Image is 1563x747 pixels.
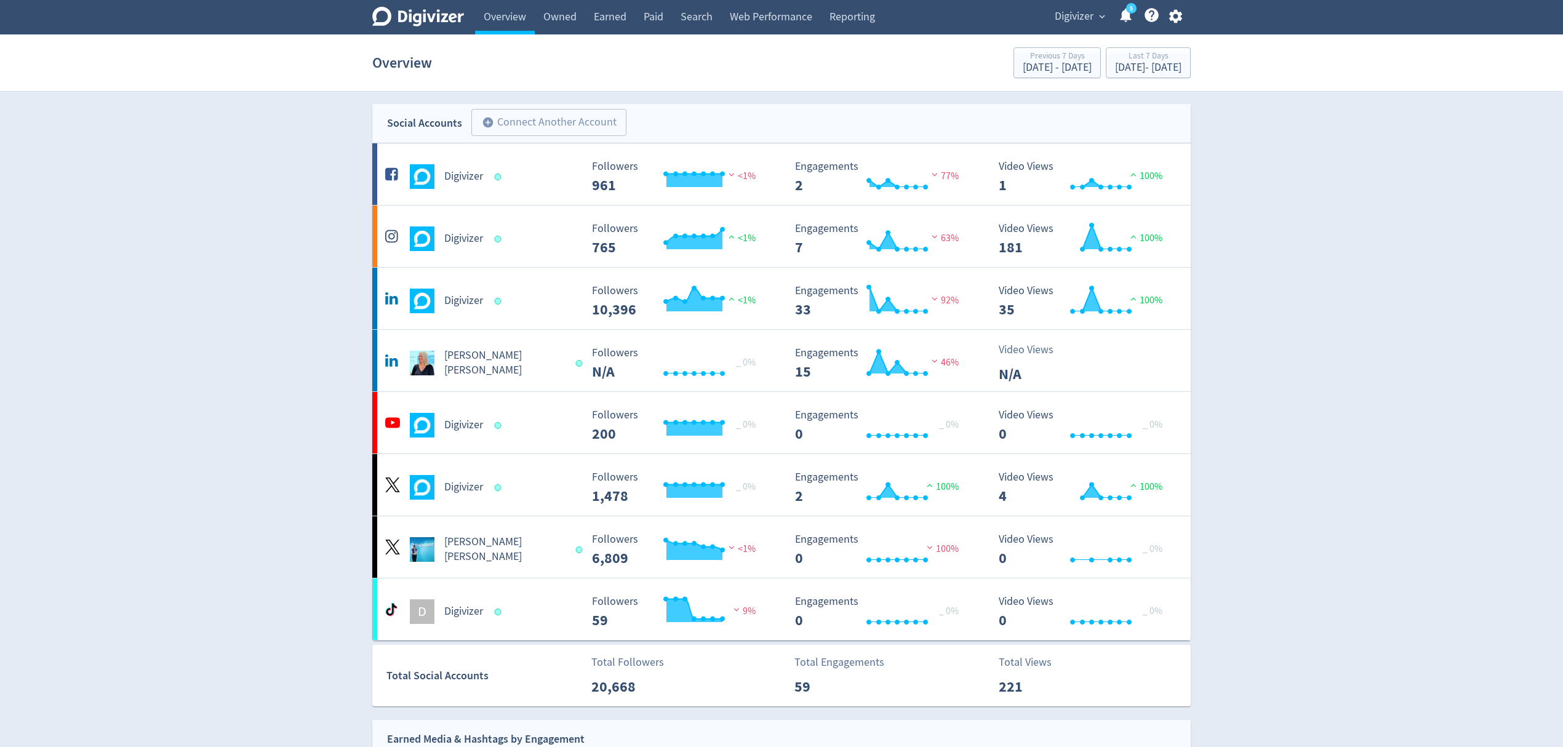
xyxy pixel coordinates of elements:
[410,537,434,562] img: Emma Lo Russo undefined
[939,605,959,617] span: _ 0%
[495,174,505,180] span: Data last synced: 26 Aug 2025, 1:01am (AEST)
[462,111,626,136] a: Connect Another Account
[372,268,1191,329] a: Digivizer undefinedDigivizer Followers --- Followers 10,396 <1% Engagements 33 Engagements 33 92%...
[1127,481,1140,490] img: positive-performance.svg
[993,533,1177,566] svg: Video Views 0
[939,418,959,431] span: _ 0%
[924,543,959,555] span: 100%
[575,546,586,553] span: Data last synced: 25 Aug 2025, 6:02pm (AEST)
[929,170,959,182] span: 77%
[386,667,583,685] div: Total Social Accounts
[789,161,973,193] svg: Engagements 2
[924,543,936,552] img: negative-performance.svg
[1143,543,1162,555] span: _ 0%
[495,236,505,242] span: Data last synced: 26 Aug 2025, 1:01am (AEST)
[410,599,434,624] div: D
[1106,47,1191,78] button: Last 7 Days[DATE]- [DATE]
[586,223,770,255] svg: Followers ---
[372,454,1191,516] a: Digivizer undefinedDigivizer Followers --- _ 0% Followers 1,478 Engagements 2 Engagements 2 100% ...
[591,654,664,671] p: Total Followers
[586,285,770,318] svg: Followers ---
[586,161,770,193] svg: Followers ---
[730,605,743,614] img: negative-performance.svg
[929,356,959,369] span: 46%
[993,471,1177,504] svg: Video Views 4
[1127,232,1140,241] img: positive-performance.svg
[444,169,483,184] h5: Digivizer
[372,43,432,82] h1: Overview
[726,543,756,555] span: <1%
[410,413,434,437] img: Digivizer undefined
[993,223,1177,255] svg: Video Views 181
[471,109,626,136] button: Connect Another Account
[789,223,973,255] svg: Engagements 7
[410,289,434,313] img: Digivizer undefined
[586,347,770,380] svg: Followers ---
[1097,11,1108,22] span: expand_more
[1127,481,1162,493] span: 100%
[1115,52,1181,62] div: Last 7 Days
[1023,52,1092,62] div: Previous 7 Days
[444,480,483,495] h5: Digivizer
[789,471,973,504] svg: Engagements 2
[924,481,936,490] img: positive-performance.svg
[736,481,756,493] span: _ 0%
[726,294,756,306] span: <1%
[410,226,434,251] img: Digivizer undefined
[993,596,1177,628] svg: Video Views 0
[372,143,1191,205] a: Digivizer undefinedDigivizer Followers --- Followers 961 <1% Engagements 2 Engagements 2 77% Vide...
[372,578,1191,640] a: DDigivizer Followers --- Followers 59 9% Engagements 0 Engagements 0 _ 0% Video Views 0 Video Vie...
[993,161,1177,193] svg: Video Views 1
[444,535,564,564] h5: [PERSON_NAME] [PERSON_NAME]
[736,418,756,431] span: _ 0%
[1115,62,1181,73] div: [DATE] - [DATE]
[1050,7,1108,26] button: Digivizer
[929,294,941,303] img: negative-performance.svg
[372,206,1191,267] a: Digivizer undefinedDigivizer Followers --- Followers 765 <1% Engagements 7 Engagements 7 63% Vide...
[372,516,1191,578] a: Emma Lo Russo undefined[PERSON_NAME] [PERSON_NAME] Followers --- Followers 6,809 <1% Engagements ...
[789,409,973,442] svg: Engagements 0
[726,232,738,241] img: positive-performance.svg
[789,596,973,628] svg: Engagements 0
[929,294,959,306] span: 92%
[726,232,756,244] span: <1%
[444,294,483,308] h5: Digivizer
[726,170,756,182] span: <1%
[794,654,884,671] p: Total Engagements
[410,351,434,375] img: Emma Lo Russo undefined
[1130,4,1133,13] text: 5
[586,409,770,442] svg: Followers ---
[444,348,564,378] h5: [PERSON_NAME] [PERSON_NAME]
[1127,170,1140,179] img: positive-performance.svg
[929,232,941,241] img: negative-performance.svg
[495,609,505,615] span: Data last synced: 26 Aug 2025, 12:02am (AEST)
[789,285,973,318] svg: Engagements 33
[586,471,770,504] svg: Followers ---
[726,170,738,179] img: negative-performance.svg
[444,604,483,619] h5: Digivizer
[999,676,1069,698] p: 221
[482,116,494,129] span: add_circle
[586,533,770,566] svg: Followers ---
[929,232,959,244] span: 63%
[495,422,505,429] span: Data last synced: 26 Aug 2025, 1:01pm (AEST)
[789,533,973,566] svg: Engagements 0
[1126,3,1137,14] a: 5
[924,481,959,493] span: 100%
[789,347,973,380] svg: Engagements 15
[444,231,483,246] h5: Digivizer
[1023,62,1092,73] div: [DATE] - [DATE]
[929,170,941,179] img: negative-performance.svg
[726,294,738,303] img: positive-performance.svg
[929,356,941,366] img: negative-performance.svg
[794,676,865,698] p: 59
[730,605,756,617] span: 9%
[586,596,770,628] svg: Followers ---
[736,356,756,369] span: _ 0%
[726,543,738,552] img: negative-performance.svg
[410,164,434,189] img: Digivizer undefined
[387,114,462,132] div: Social Accounts
[1127,294,1162,306] span: 100%
[1143,418,1162,431] span: _ 0%
[1127,232,1162,244] span: 100%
